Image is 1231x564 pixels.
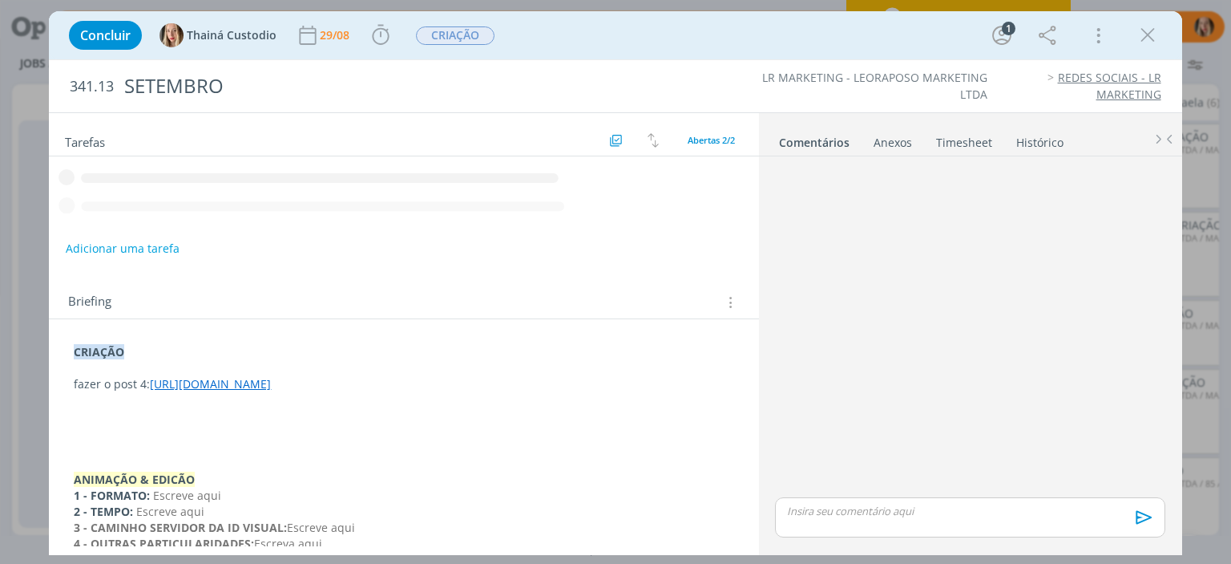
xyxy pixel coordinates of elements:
[159,23,276,47] button: TThainá Custodio
[187,30,276,41] span: Thainá Custodio
[1058,70,1161,101] a: REDES SOCIAIS - LR MARKETING
[70,78,114,95] span: 341.13
[49,11,1181,555] div: dialog
[1002,22,1015,35] div: 1
[80,29,131,42] span: Concluir
[74,344,124,359] strong: CRIAÇÃO
[1015,128,1064,151] a: Histórico
[65,131,105,150] span: Tarefas
[69,21,142,50] button: Concluir
[287,520,355,535] span: Escreve aqui
[762,70,987,101] a: LR MARKETING - LEORAPOSO MARKETING LTDA
[989,22,1015,48] button: 1
[648,133,659,148] img: arrow-down-up.svg
[150,376,271,392] a: [URL][DOMAIN_NAME]
[74,536,254,551] strong: 4 - OUTRAS PARTICULARIDADES:
[415,26,495,46] button: CRIAÇÃO
[65,234,180,263] button: Adicionar uma tarefa
[688,134,735,146] span: Abertas 2/2
[136,504,204,519] span: Escreve aqui
[935,128,993,151] a: Timesheet
[778,128,850,151] a: Comentários
[254,536,322,551] span: Escreva aqui
[874,135,912,151] div: Anexos
[74,472,195,487] strong: ANIMAÇÃO & EDICÃO
[74,488,150,503] strong: 1 - FORMATO:
[153,488,221,503] span: Escreve aqui
[74,376,733,392] p: fazer o post 4:
[320,30,353,41] div: 29/08
[416,26,494,45] span: CRIAÇÃO
[74,520,287,535] strong: 3 - CAMINHO SERVIDOR DA ID VISUAL:
[68,292,111,313] span: Briefing
[74,504,133,519] strong: 2 - TEMPO:
[159,23,184,47] img: T
[117,67,700,106] div: SETEMBRO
